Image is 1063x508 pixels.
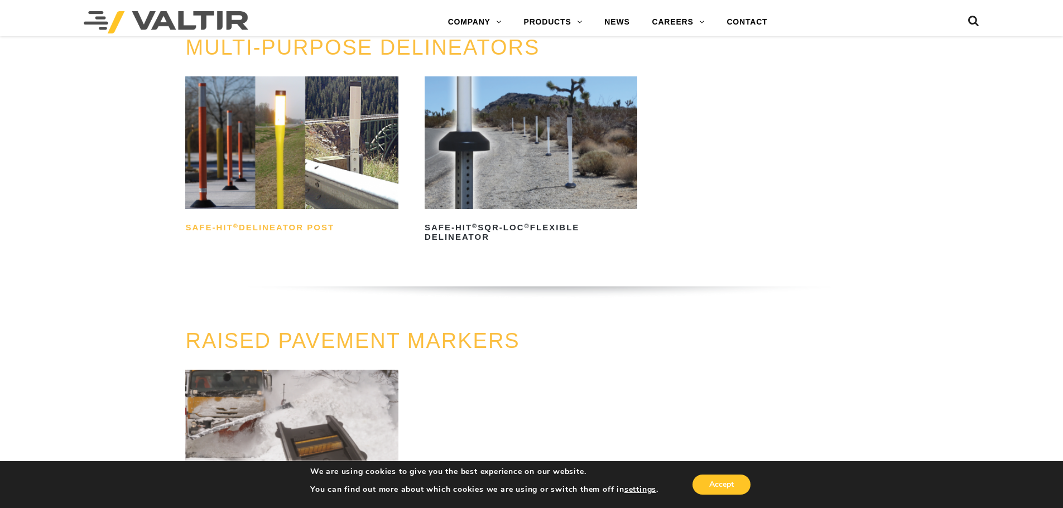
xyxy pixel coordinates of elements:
[715,11,778,33] a: CONTACT
[185,329,520,352] a: RAISED PAVEMENT MARKERS
[641,11,716,33] a: CAREERS
[84,11,248,33] img: Valtir
[525,222,530,229] sup: ®
[425,219,637,246] h2: Safe-Hit SQR-LOC Flexible Delineator
[310,467,658,477] p: We are using cookies to give you the best experience on our website.
[692,475,751,495] button: Accept
[233,222,239,229] sup: ®
[185,76,398,237] a: Safe-Hit®Delineator Post
[593,11,641,33] a: NEWS
[513,11,594,33] a: PRODUCTS
[185,36,540,59] a: MULTI-PURPOSE DELINEATORS
[185,219,398,237] h2: Safe-Hit Delineator Post
[425,76,637,246] a: Safe-Hit®SQR-LOC®Flexible Delineator
[310,485,658,495] p: You can find out more about which cookies we are using or switch them off in .
[472,222,478,229] sup: ®
[437,11,513,33] a: COMPANY
[624,485,656,495] button: settings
